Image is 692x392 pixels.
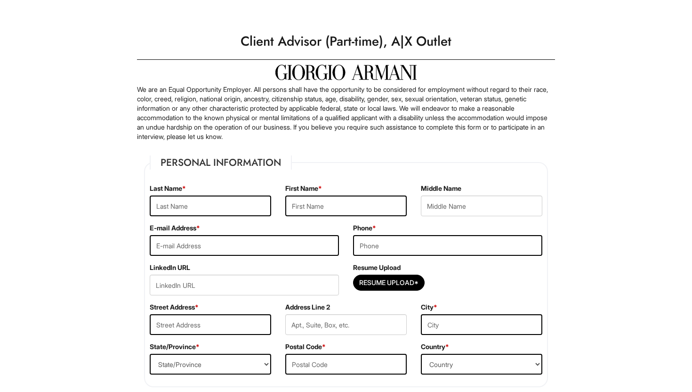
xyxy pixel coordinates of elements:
label: Street Address [150,302,199,312]
label: Postal Code [285,342,326,351]
input: Street Address [150,314,271,335]
input: E-mail Address [150,235,339,256]
input: LinkedIn URL [150,275,339,295]
input: First Name [285,196,407,216]
label: Middle Name [421,184,461,193]
label: City [421,302,437,312]
label: First Name [285,184,322,193]
label: Phone [353,223,376,233]
h1: Client Advisor (Part-time), A|X Outlet [132,28,560,55]
p: We are an Equal Opportunity Employer. All persons shall have the opportunity to be considered for... [137,85,555,141]
img: Giorgio Armani [275,65,417,80]
legend: Personal Information [150,155,292,170]
select: State/Province [150,354,271,375]
input: City [421,314,542,335]
input: Middle Name [421,196,542,216]
label: Address Line 2 [285,302,330,312]
input: Postal Code [285,354,407,375]
label: State/Province [150,342,200,351]
input: Last Name [150,196,271,216]
label: Country [421,342,449,351]
label: Resume Upload [353,263,401,272]
input: Apt., Suite, Box, etc. [285,314,407,335]
button: Resume Upload*Resume Upload* [353,275,425,291]
select: Country [421,354,542,375]
label: Last Name [150,184,186,193]
input: Phone [353,235,542,256]
label: E-mail Address [150,223,200,233]
label: LinkedIn URL [150,263,190,272]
